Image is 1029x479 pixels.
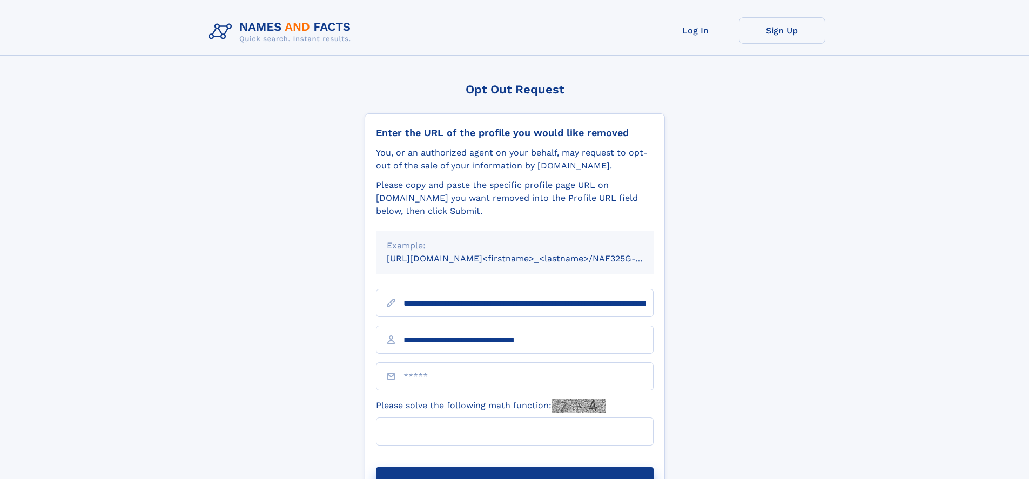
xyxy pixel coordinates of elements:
[376,399,606,413] label: Please solve the following math function:
[376,146,654,172] div: You, or an authorized agent on your behalf, may request to opt-out of the sale of your informatio...
[653,17,739,44] a: Log In
[387,253,674,264] small: [URL][DOMAIN_NAME]<firstname>_<lastname>/NAF325G-xxxxxxxx
[739,17,825,44] a: Sign Up
[387,239,643,252] div: Example:
[365,83,665,96] div: Opt Out Request
[376,179,654,218] div: Please copy and paste the specific profile page URL on [DOMAIN_NAME] you want removed into the Pr...
[204,17,360,46] img: Logo Names and Facts
[376,127,654,139] div: Enter the URL of the profile you would like removed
